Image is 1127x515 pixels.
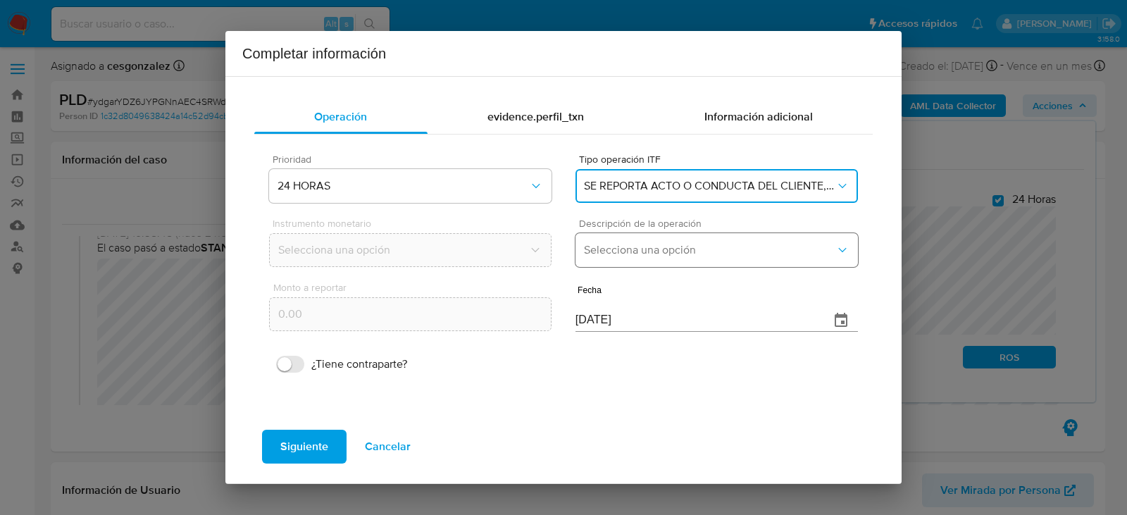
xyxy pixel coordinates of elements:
button: Cancelar [347,430,429,464]
span: Siguiente [280,431,328,462]
span: ¿Tiene contraparte? [311,357,407,371]
button: SE REPORTA ACTO O CONDUCTA DEL CLIENTE, NO EXISTE OPERACION RELACIONADA A REPORTAR [575,169,858,203]
span: 24 HORAS [278,179,529,193]
div: complementary-information [254,100,873,134]
span: Prioridad [273,154,555,164]
span: Descripción de la operación [579,218,861,228]
span: evidence.perfil_txn [487,108,584,125]
span: Operación [314,108,367,125]
h2: Completar información [242,42,885,65]
span: Instrumento monetario [273,218,555,228]
span: Selecciona una opción [278,243,528,257]
span: Tipo operación ITF [579,154,861,164]
button: Siguiente [262,430,347,464]
input: ¿Tiene contraparte? [276,356,304,373]
button: 24 HORAS [269,169,552,203]
span: Monto a reportar [273,283,556,293]
span: SE REPORTA ACTO O CONDUCTA DEL CLIENTE, NO EXISTE OPERACION RELACIONADA A REPORTAR [584,179,835,193]
span: Cancelar [365,431,411,462]
button: Selecciona una opción [575,233,858,267]
label: Fecha [575,287,602,295]
span: Selecciona una opción [584,243,835,257]
button: Selecciona una opción [269,233,552,267]
span: Información adicional [704,108,813,125]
